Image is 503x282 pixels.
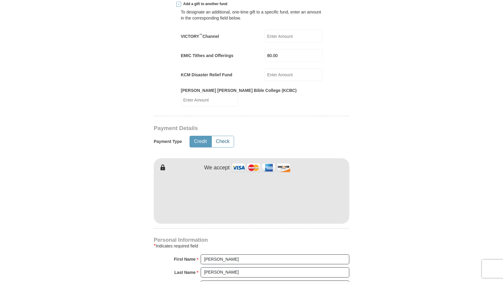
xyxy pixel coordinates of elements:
input: Enter Amount [265,49,322,62]
sup: ™ [199,33,202,37]
label: EMIC Tithes and Offerings [181,53,233,59]
button: Check [212,136,234,147]
span: Add a gift to another fund [181,2,227,7]
input: Enter Amount [265,68,322,81]
label: KCM Disaster Relief Fund [181,72,232,78]
img: credit cards accepted [231,161,291,174]
div: To designate an additional, one-time gift to a specific fund, enter an amount in the correspondin... [181,9,322,21]
label: VICTORY Channel [181,33,219,39]
h3: Payment Details [154,125,307,132]
h4: We accept [204,165,230,171]
div: Indicates required field [154,242,349,250]
input: Enter Amount [265,30,322,43]
strong: First Name [174,255,196,263]
input: Enter Amount [181,93,238,106]
strong: Last Name [174,268,196,277]
button: Credit [190,136,211,147]
h5: Payment Type [154,139,182,144]
label: [PERSON_NAME] [PERSON_NAME] Bible College (KCBC) [181,87,297,93]
h4: Personal Information [154,238,349,242]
